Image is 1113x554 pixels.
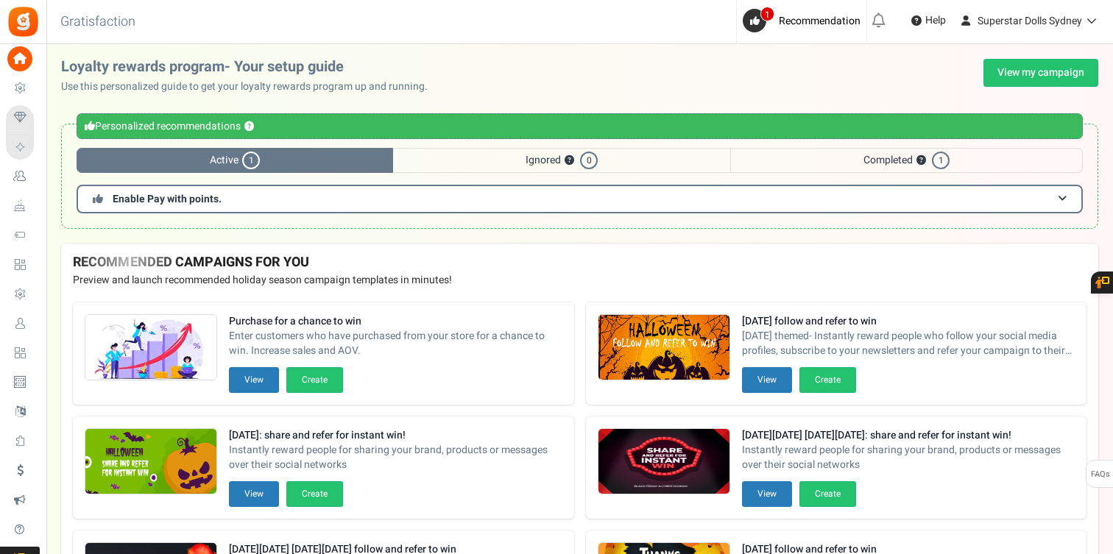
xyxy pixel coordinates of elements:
img: Gratisfaction [7,5,40,38]
strong: [DATE]: share and refer for instant win! [229,428,562,443]
img: Recommended Campaigns [598,429,729,495]
span: Enable Pay with points. [113,191,222,207]
span: Completed [730,148,1083,173]
button: ? [244,122,254,132]
span: 1 [932,152,950,169]
button: View [229,367,279,393]
button: View [742,481,792,507]
span: FAQs [1090,461,1110,489]
span: Instantly reward people for sharing your brand, products or messages over their social networks [229,443,562,472]
img: Recommended Campaigns [85,429,216,495]
span: Active [77,148,393,173]
span: 0 [580,152,598,169]
button: ? [916,156,926,166]
span: Enter customers who have purchased from your store for a chance to win. Increase sales and AOV. [229,329,562,358]
button: Create [286,367,343,393]
h2: Loyalty rewards program- Your setup guide [61,59,439,75]
strong: Purchase for a chance to win [229,314,562,329]
img: Recommended Campaigns [85,315,216,381]
a: 1 Recommendation [743,9,866,32]
div: Personalized recommendations [77,113,1083,139]
button: Create [799,481,856,507]
h3: Gratisfaction [44,7,152,37]
strong: [DATE][DATE] [DATE][DATE]: share and refer for instant win! [742,428,1075,443]
span: Ignored [393,148,730,173]
span: Help [922,13,946,28]
a: Help [905,9,952,32]
span: Instantly reward people for sharing your brand, products or messages over their social networks [742,443,1075,472]
span: 1 [760,7,774,21]
p: Preview and launch recommended holiday season campaign templates in minutes! [73,273,1086,288]
img: Recommended Campaigns [598,315,729,381]
span: 1 [242,152,260,169]
button: Create [799,367,856,393]
button: View [229,481,279,507]
strong: [DATE] follow and refer to win [742,314,1075,329]
span: Superstar Dolls Sydney [978,13,1082,29]
p: Use this personalized guide to get your loyalty rewards program up and running. [61,79,439,94]
button: View [742,367,792,393]
span: Recommendation [779,13,861,29]
h4: RECOMMENDED CAMPAIGNS FOR YOU [73,255,1086,270]
span: [DATE] themed- Instantly reward people who follow your social media profiles, subscribe to your n... [742,329,1075,358]
a: View my campaign [983,59,1098,87]
button: Create [286,481,343,507]
button: ? [565,156,574,166]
